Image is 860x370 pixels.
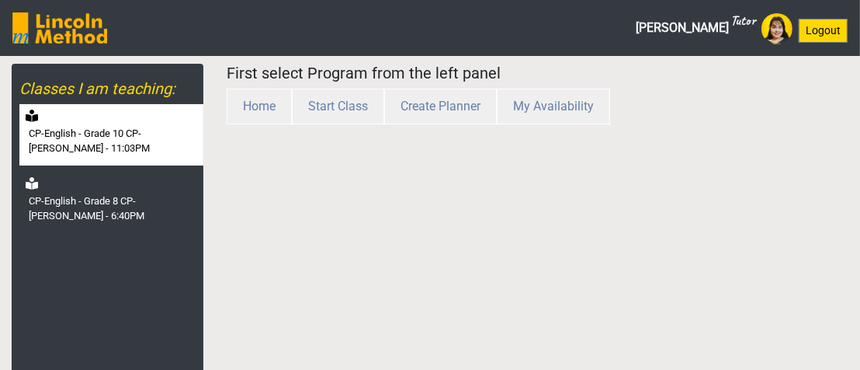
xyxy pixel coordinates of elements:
button: My Availability [497,89,610,124]
sup: Tutor [730,12,755,29]
a: My Availability [497,99,610,113]
a: Create Planner [384,99,497,113]
label: CP-English - Grade 8 CP-[PERSON_NAME] - 6:40PM [29,194,200,224]
button: Create Planner [384,89,497,124]
button: Start Class [292,89,384,124]
a: CP-English - Grade 10 CP-[PERSON_NAME] - 11:03PM [19,104,203,166]
a: Start Class [292,99,384,113]
img: Avatar [761,13,792,44]
button: Home [227,89,292,124]
h5: First select Program from the left panel [227,64,848,82]
label: CP-English - Grade 10 CP-[PERSON_NAME] - 11:03PM [29,126,200,156]
img: SGY6awQAAAABJRU5ErkJggg== [12,12,107,44]
h5: Classes I am teaching: [19,79,203,98]
a: CP-English - Grade 8 CP-[PERSON_NAME] - 6:40PM [19,172,203,233]
a: Home [227,99,292,113]
button: Logout [799,19,848,43]
span: [PERSON_NAME] [636,12,755,44]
